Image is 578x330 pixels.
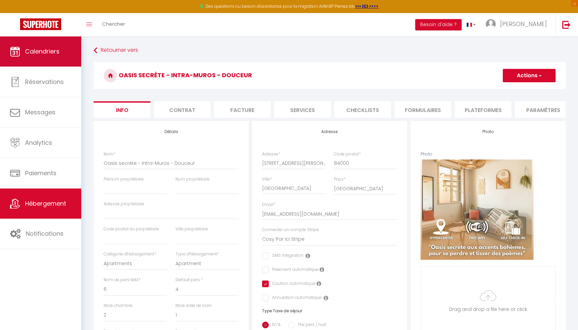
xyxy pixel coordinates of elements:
h6: Type Taxe de séjour [262,309,397,313]
span: Hébergement [25,199,66,208]
label: Code postal du propriétaire [104,226,159,232]
span: Messages [25,108,55,116]
label: Adresse propriétaire [104,201,144,207]
img: logout [562,20,571,29]
label: Nom propriétaire [176,176,210,183]
h4: Photo [421,129,556,134]
li: Contrat [154,101,211,118]
label: Nom de pers MAX [104,277,141,283]
span: Analytics [25,138,52,147]
li: Services [274,101,331,118]
label: Photo [421,151,432,157]
label: Ville propriétaire [176,226,208,232]
span: Notifications [26,229,64,238]
h3: Oasis secrète - Intra-Muros - Douceur [94,62,566,89]
label: Caution automatique [269,281,316,288]
label: Paiement automatique [269,266,319,274]
label: Nbre chambre [104,303,133,309]
h4: Adresse [262,129,397,134]
label: Prénom propriétaire [104,176,144,183]
label: Pays [334,176,346,183]
span: [PERSON_NAME] [500,20,547,28]
li: Checklists [334,101,391,118]
label: Catégorie d'hébergement [104,251,156,257]
label: Email [262,202,275,208]
li: Info [94,101,150,118]
span: Paiements [25,169,56,177]
img: ... [486,19,496,29]
label: Type d'hébergement [176,251,219,257]
li: Formulaires [394,101,451,118]
a: Chercher [97,13,130,36]
a: Retourner vers [94,44,566,57]
button: Actions [503,69,556,82]
label: Ville [262,176,272,183]
span: Calendriers [25,47,60,56]
button: Besoin d'aide ? [415,19,462,30]
label: Par pers / nuit [295,322,326,329]
a: ... [PERSON_NAME] [481,13,555,36]
li: Paramètres [515,101,572,118]
label: Adresse [262,151,280,157]
a: >>> ICI <<<< [355,3,378,9]
li: Facture [214,101,271,118]
label: Nom [104,151,115,157]
label: Code postal [334,151,361,157]
label: Nbre salle de bain [176,303,212,309]
span: Réservations [25,78,64,86]
span: Chercher [102,20,125,27]
label: Default pers. [176,277,203,283]
h4: Détails [104,129,239,134]
label: Connecter un compte Stripe [262,227,319,233]
img: Super Booking [20,18,61,30]
label: En % [269,322,280,329]
li: Plateformes [455,101,511,118]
